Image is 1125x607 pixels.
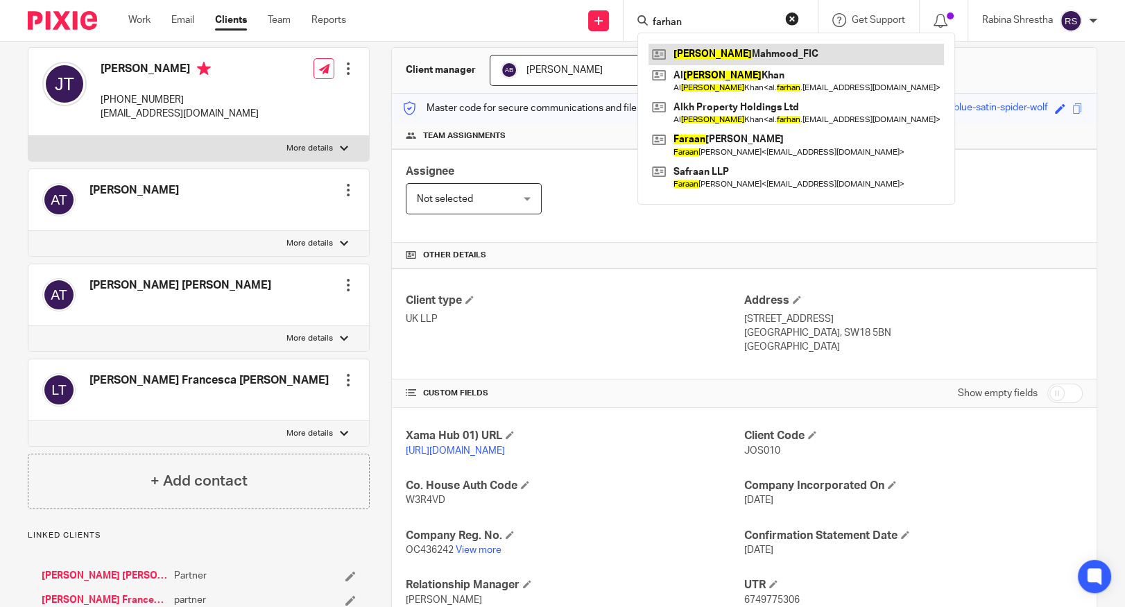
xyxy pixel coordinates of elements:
[744,595,800,605] span: 6749775306
[501,62,517,78] img: svg%3E
[406,293,744,308] h4: Client type
[101,107,259,121] p: [EMAIL_ADDRESS][DOMAIN_NAME]
[42,183,76,216] img: svg%3E
[286,238,333,249] p: More details
[42,62,87,106] img: svg%3E
[744,529,1083,543] h4: Confirmation Statement Date
[215,13,247,27] a: Clients
[89,373,329,388] h4: [PERSON_NAME] Francesca [PERSON_NAME]
[406,479,744,493] h4: Co. House Auth Code
[311,13,346,27] a: Reports
[744,326,1083,340] p: [GEOGRAPHIC_DATA], SW18 5BN
[406,529,744,543] h4: Company Reg. No.
[406,578,744,592] h4: Relationship Manager
[852,15,905,25] span: Get Support
[128,13,151,27] a: Work
[417,194,473,204] span: Not selected
[744,312,1083,326] p: [STREET_ADDRESS]
[744,545,773,555] span: [DATE]
[744,479,1083,493] h4: Company Incorporated On
[197,62,211,76] i: Primary
[891,101,1048,117] div: superior-navy-blue-satin-spider-wolf
[406,63,476,77] h3: Client manager
[982,13,1053,27] p: Rabina Shrestha
[406,446,505,456] a: [URL][DOMAIN_NAME]
[42,278,76,311] img: svg%3E
[744,429,1083,443] h4: Client Code
[651,17,776,29] input: Search
[171,13,194,27] a: Email
[406,312,744,326] p: UK LLP
[526,65,603,75] span: [PERSON_NAME]
[42,373,76,407] img: svg%3E
[286,333,333,344] p: More details
[89,183,179,198] h4: [PERSON_NAME]
[174,593,206,607] span: partner
[28,530,370,541] p: Linked clients
[101,62,259,79] h4: [PERSON_NAME]
[406,166,454,177] span: Assignee
[406,429,744,443] h4: Xama Hub 01) URL
[744,340,1083,354] p: [GEOGRAPHIC_DATA]
[423,250,486,261] span: Other details
[406,545,454,555] span: OC436242
[406,595,482,605] span: [PERSON_NAME]
[958,386,1038,400] label: Show empty fields
[785,12,799,26] button: Clear
[406,388,744,399] h4: CUSTOM FIELDS
[406,495,445,505] span: W3R4VD
[423,130,506,142] span: Team assignments
[1060,10,1082,32] img: svg%3E
[42,569,167,583] a: [PERSON_NAME] [PERSON_NAME]
[744,495,773,505] span: [DATE]
[456,545,501,555] a: View more
[744,293,1083,308] h4: Address
[174,569,207,583] span: Partner
[286,143,333,154] p: More details
[42,593,167,607] a: [PERSON_NAME] Francesca [PERSON_NAME]
[268,13,291,27] a: Team
[286,428,333,439] p: More details
[89,278,271,293] h4: [PERSON_NAME] [PERSON_NAME]
[402,101,642,115] p: Master code for secure communications and files
[744,578,1083,592] h4: UTR
[101,93,259,107] p: [PHONE_NUMBER]
[28,11,97,30] img: Pixie
[151,470,248,492] h4: + Add contact
[744,446,780,456] span: JOS010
